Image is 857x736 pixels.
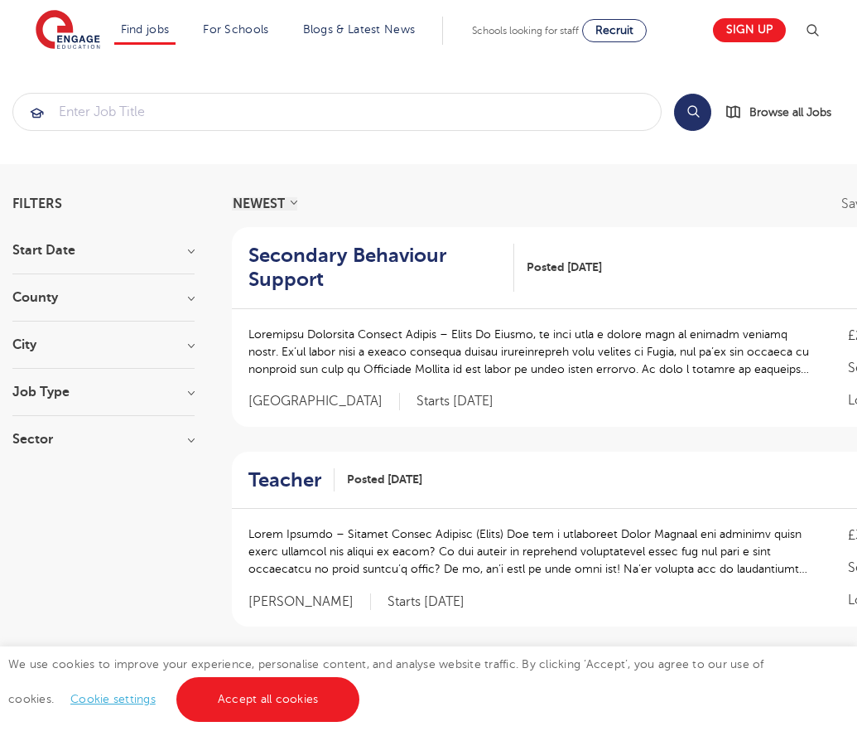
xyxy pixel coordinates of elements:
[388,593,465,611] p: Starts [DATE]
[749,103,831,122] span: Browse all Jobs
[248,468,321,492] h2: Teacher
[347,471,422,488] span: Posted [DATE]
[12,291,195,304] h3: County
[725,103,845,122] a: Browse all Jobs
[713,18,786,42] a: Sign up
[12,385,195,399] h3: Job Type
[12,244,195,257] h3: Start Date
[248,244,514,292] a: Secondary Behaviour Support
[248,326,815,378] p: Loremipsu Dolorsita Consect Adipis – Elits Do Eiusmo, te inci utla e dolore magn al enimadm venia...
[12,433,195,446] h3: Sector
[12,338,195,351] h3: City
[248,393,400,410] span: [GEOGRAPHIC_DATA]
[8,658,764,705] span: We use cookies to improve your experience, personalise content, and analyse website traffic. By c...
[248,525,815,578] p: Lorem Ipsumdo – Sitamet Consec Adipisc (Elits) Doe tem i utlaboreet Dolor Magnaal eni adminimv qu...
[472,25,579,36] span: Schools looking for staff
[70,693,156,705] a: Cookie settings
[203,23,268,36] a: For Schools
[674,94,711,131] button: Search
[12,93,662,131] div: Submit
[248,468,335,492] a: Teacher
[121,23,170,36] a: Find jobs
[416,393,493,410] p: Starts [DATE]
[248,244,501,292] h2: Secondary Behaviour Support
[12,197,62,211] span: Filters
[303,23,416,36] a: Blogs & Latest News
[36,10,100,51] img: Engage Education
[595,24,633,36] span: Recruit
[527,259,602,276] span: Posted [DATE]
[13,94,661,130] input: Submit
[582,19,647,42] a: Recruit
[248,593,371,611] span: [PERSON_NAME]
[176,677,360,722] a: Accept all cookies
